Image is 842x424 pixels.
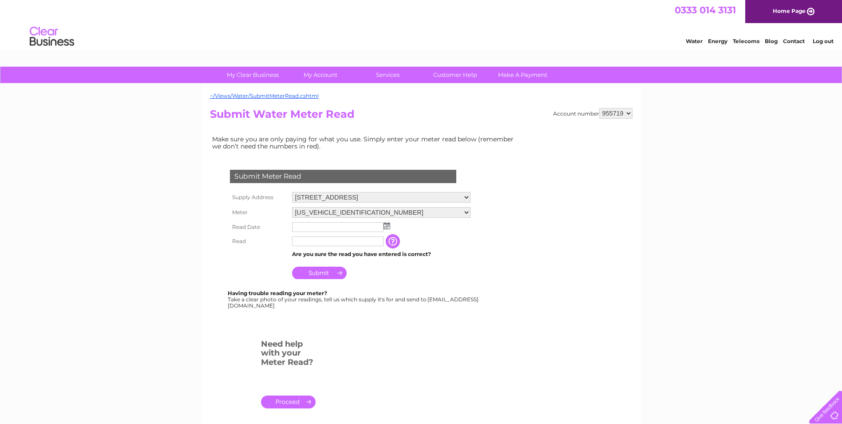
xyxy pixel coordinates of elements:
[228,290,327,296] b: Having trouble reading your meter?
[230,170,456,183] div: Submit Meter Read
[284,67,357,83] a: My Account
[419,67,492,83] a: Customer Help
[228,190,290,205] th: Supply Address
[386,234,402,248] input: Information
[216,67,289,83] a: My Clear Business
[708,38,727,44] a: Energy
[228,220,290,234] th: Read Date
[29,23,75,50] img: logo.png
[261,396,316,408] a: .
[228,290,480,308] div: Take a clear photo of your readings, tell us which supply it's for and send to [EMAIL_ADDRESS][DO...
[261,338,316,372] h3: Need help with your Meter Read?
[210,92,319,99] a: ~/Views/Water/SubmitMeterRead.cshtml
[733,38,759,44] a: Telecoms
[686,38,703,44] a: Water
[228,234,290,248] th: Read
[290,248,473,260] td: Are you sure the read you have entered is correct?
[783,38,805,44] a: Contact
[383,222,390,229] img: ...
[228,205,290,220] th: Meter
[292,267,347,279] input: Submit
[486,67,559,83] a: Make A Payment
[351,67,424,83] a: Services
[210,133,521,152] td: Make sure you are only paying for what you use. Simply enter your meter read below (remember we d...
[210,108,632,125] h2: Submit Water Meter Read
[553,108,632,119] div: Account number
[813,38,834,44] a: Log out
[675,4,736,16] a: 0333 014 3131
[212,5,631,43] div: Clear Business is a trading name of Verastar Limited (registered in [GEOGRAPHIC_DATA] No. 3667643...
[765,38,778,44] a: Blog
